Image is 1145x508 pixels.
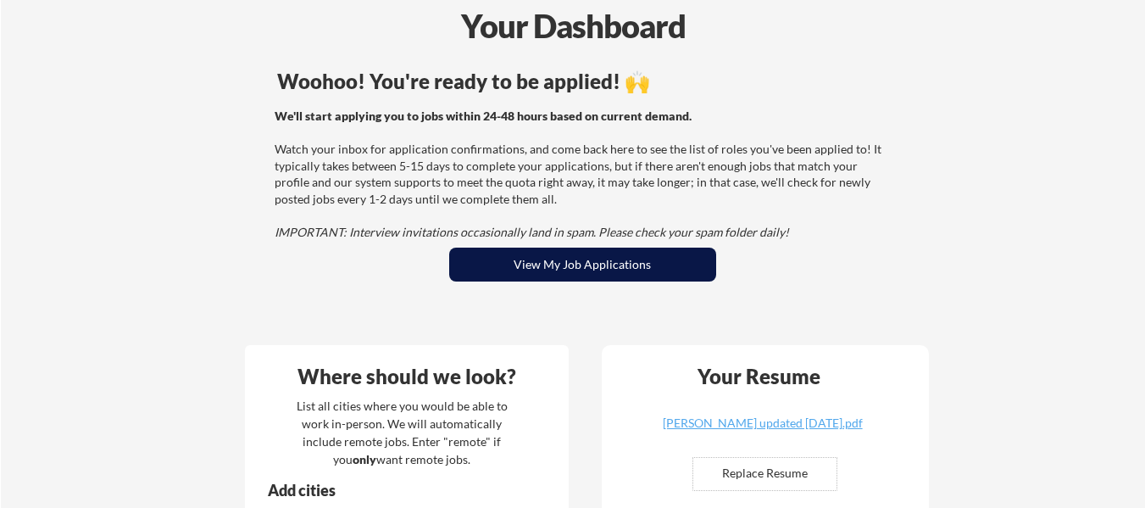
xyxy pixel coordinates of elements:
div: Your Dashboard [2,2,1145,50]
div: [PERSON_NAME] updated [DATE].pdf [662,417,864,429]
button: View My Job Applications [449,248,716,282]
strong: only [353,452,376,466]
a: [PERSON_NAME] updated [DATE].pdf [662,417,864,444]
div: Add cities [268,483,525,498]
em: IMPORTANT: Interview invitations occasionally land in spam. Please check your spam folder daily! [275,225,789,239]
div: Woohoo! You're ready to be applied! 🙌 [277,71,888,92]
div: Watch your inbox for application confirmations, and come back here to see the list of roles you'v... [275,108,886,241]
div: List all cities where you would be able to work in-person. We will automatically include remote j... [286,397,519,468]
div: Where should we look? [249,366,564,387]
strong: We'll start applying you to jobs within 24-48 hours based on current demand. [275,109,692,123]
div: Your Resume [675,366,843,387]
